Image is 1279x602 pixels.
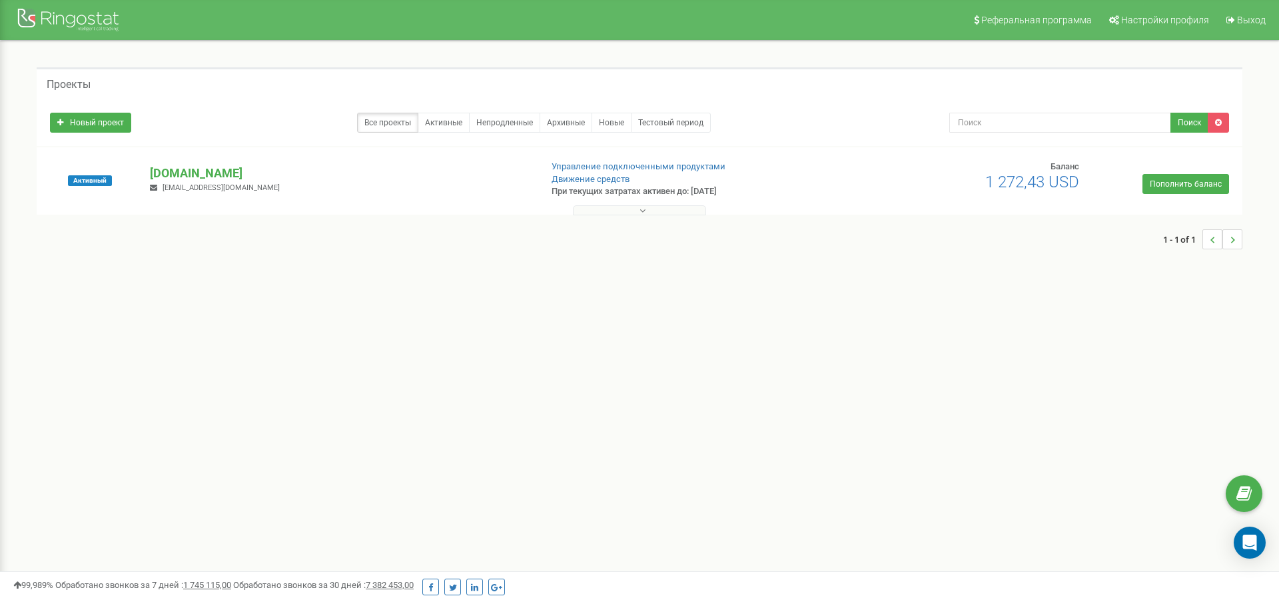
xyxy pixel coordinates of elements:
[163,183,280,192] span: [EMAIL_ADDRESS][DOMAIN_NAME]
[985,173,1079,191] span: 1 272,43 USD
[183,580,231,590] u: 1 745 115,00
[418,113,470,133] a: Активные
[1170,113,1208,133] button: Поиск
[366,580,414,590] u: 7 382 453,00
[1142,174,1229,194] a: Пополнить баланс
[68,175,112,186] span: Активный
[631,113,711,133] a: Тестовый период
[949,113,1171,133] input: Поиск
[981,15,1092,25] span: Реферальная программа
[47,79,91,91] h5: Проекты
[55,580,231,590] span: Обработано звонков за 7 дней :
[1163,229,1202,249] span: 1 - 1 of 1
[1121,15,1209,25] span: Настройки профиля
[233,580,414,590] span: Обработано звонков за 30 дней :
[469,113,540,133] a: Непродленные
[357,113,418,133] a: Все проекты
[552,174,630,184] a: Движение средств
[1237,15,1266,25] span: Выход
[540,113,592,133] a: Архивные
[552,161,725,171] a: Управление подключенными продуктами
[592,113,632,133] a: Новые
[13,580,53,590] span: 99,989%
[1051,161,1079,171] span: Баланс
[552,185,831,198] p: При текущих затратах активен до: [DATE]
[1234,527,1266,559] div: Open Intercom Messenger
[150,165,530,182] p: [DOMAIN_NAME]
[1163,216,1242,263] nav: ...
[50,113,131,133] a: Новый проект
